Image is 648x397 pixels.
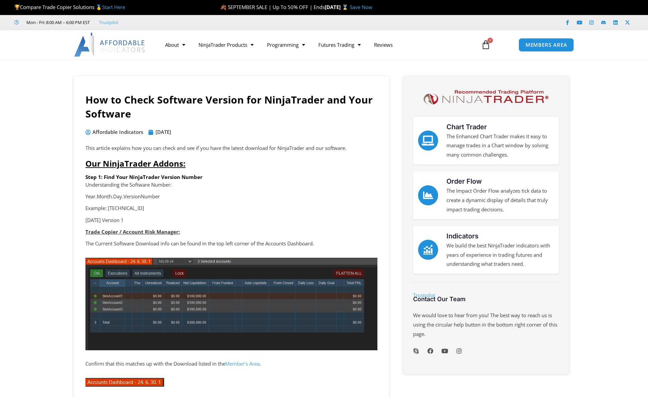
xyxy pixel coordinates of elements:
[413,295,559,303] h3: Contact Our Team
[74,33,146,57] img: LogoAI | Affordable Indicators – NinjaTrader
[85,180,377,190] p: Understanding the Software Number:
[350,4,372,10] a: Save Now
[85,144,377,153] p: This article explains how you can check and see if you have the latest download for NinjaTrader a...
[158,37,473,52] nav: Menu
[85,174,377,180] h6: Step 1: Find Your NinjaTrader Version Number
[85,228,180,235] strong: Trade Copier / Account Risk Manager:
[418,240,438,260] a: Indicators
[488,38,493,43] span: 0
[471,35,501,54] a: 0
[446,241,554,269] p: We build the best NinjaTrader indicators with years of experience in trading futures and understa...
[446,186,554,214] p: The Impact Order Flow analyzes tick data to create a dynamic display of details that truly impact...
[25,18,90,26] span: Mon - Fri: 8:00 AM – 6:00 PM EST
[420,88,552,107] img: NinjaTrader Logo | Affordable Indicators – NinjaTrader
[325,4,350,10] strong: [DATE] ⌛
[85,258,377,350] img: accounts dashboard trading view
[85,378,164,387] img: cdbff7ea169a96c8898a422e3023a494.image.png
[446,177,482,185] a: Order Flow
[526,42,567,47] span: MEMBERS AREA
[413,311,559,339] p: We would love to hear from you! The best way to reach us is using the circular help button in the...
[85,204,377,213] p: Example: [TECHNICAL_ID]
[225,360,260,367] a: Member’s Area
[446,132,554,160] p: The Enhanced Chart Trader makes it easy to manage trades in a Chart window by solving many common...
[418,131,438,151] a: Chart Trader
[519,38,574,52] a: MEMBERS AREA
[85,192,377,201] p: Year.Month.Day.VersionNumber
[85,158,186,169] span: Our NinjaTrader Addons:
[102,4,125,10] a: Start Here
[15,5,20,10] img: 🏆
[158,37,192,52] a: About
[155,129,171,135] time: [DATE]
[85,216,377,225] p: [DATE] Version 1
[367,37,399,52] a: Reviews
[220,4,325,10] span: 🍂 SEPTEMBER SALE | Up To 50% OFF | Ends
[14,4,125,10] span: Compare Trade Copier Solutions 🥇
[413,292,435,299] a: Trustpilot
[260,37,312,52] a: Programming
[312,37,367,52] a: Futures Trading
[192,37,260,52] a: NinjaTrader Products
[99,19,118,25] a: Trustpilot
[418,185,438,205] a: Order Flow
[85,239,377,248] p: The Current Software Download info can be found in the top left corner of the Accounts Dashboard.
[446,123,487,131] a: Chart Trader
[85,359,377,369] p: Confirm that this matches up with the Download listed in the .
[85,93,377,121] h1: How to Check Software Version for NinjaTrader and Your Software
[91,128,143,137] span: Affordable Indicators
[446,232,478,240] a: Indicators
